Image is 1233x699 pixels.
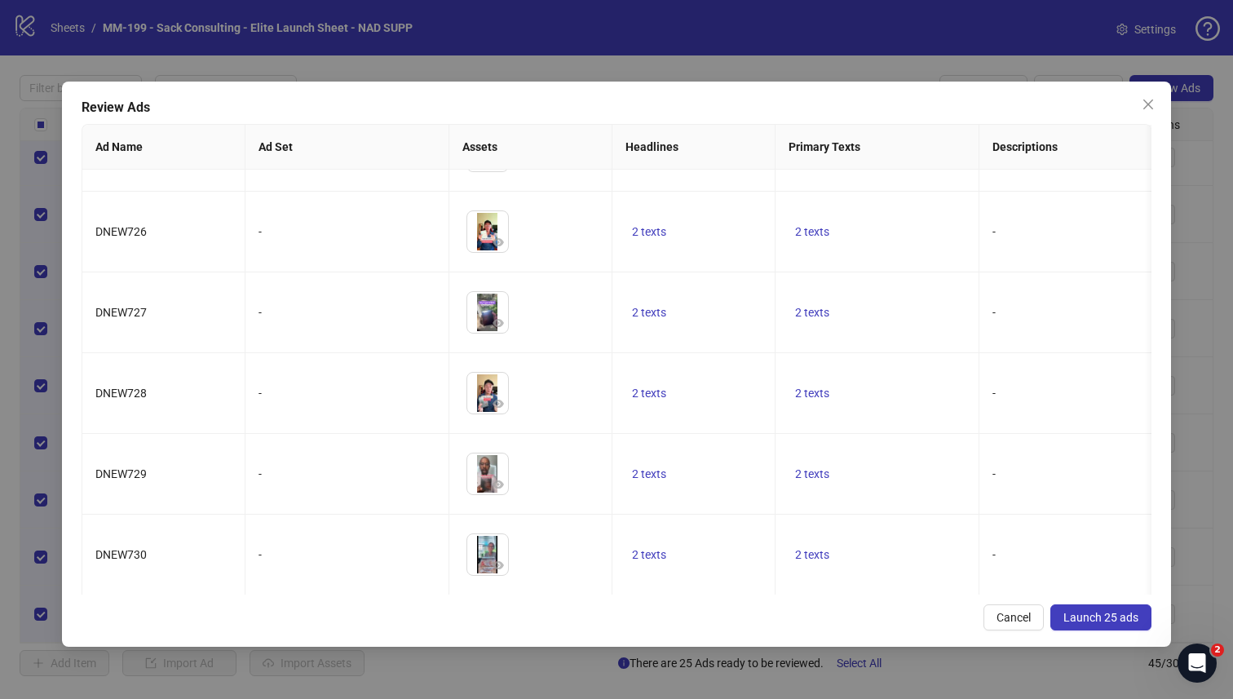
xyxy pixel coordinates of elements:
[467,292,508,333] img: Asset 1
[82,125,245,170] th: Ad Name
[632,225,666,238] span: 2 texts
[776,125,979,170] th: Primary Texts
[992,548,996,561] span: -
[488,232,508,252] button: Preview
[245,125,449,170] th: Ad Set
[795,548,829,561] span: 2 texts
[795,387,829,400] span: 2 texts
[1063,611,1138,624] span: Launch 25 ads
[992,467,996,480] span: -
[1135,91,1161,117] button: Close
[992,225,996,238] span: -
[467,534,508,575] img: Asset 1
[488,475,508,494] button: Preview
[95,225,147,238] span: DNEW726
[625,545,673,564] button: 2 texts
[625,222,673,241] button: 2 texts
[789,383,836,403] button: 2 texts
[992,306,996,319] span: -
[493,560,504,571] span: eye
[488,313,508,333] button: Preview
[1142,98,1155,111] span: close
[95,387,147,400] span: DNEW728
[795,467,829,480] span: 2 texts
[632,306,666,319] span: 2 texts
[488,394,508,414] button: Preview
[632,467,666,480] span: 2 texts
[983,604,1044,630] button: Cancel
[795,225,829,238] span: 2 texts
[95,548,147,561] span: DNEW730
[493,479,504,490] span: eye
[467,373,508,414] img: Asset 1
[789,464,836,484] button: 2 texts
[625,464,673,484] button: 2 texts
[1178,644,1217,683] iframe: Intercom live chat
[1211,644,1224,657] span: 2
[467,453,508,494] img: Asset 1
[625,383,673,403] button: 2 texts
[632,548,666,561] span: 2 texts
[259,384,435,402] div: -
[1050,604,1151,630] button: Launch 25 ads
[632,387,666,400] span: 2 texts
[449,125,612,170] th: Assets
[467,211,508,252] img: Asset 1
[259,303,435,321] div: -
[789,545,836,564] button: 2 texts
[493,398,504,409] span: eye
[493,317,504,329] span: eye
[625,303,673,322] button: 2 texts
[488,555,508,575] button: Preview
[82,98,1152,117] div: Review Ads
[992,387,996,400] span: -
[795,306,829,319] span: 2 texts
[789,222,836,241] button: 2 texts
[789,303,836,322] button: 2 texts
[612,125,776,170] th: Headlines
[493,237,504,248] span: eye
[997,611,1031,624] span: Cancel
[259,546,435,564] div: -
[259,465,435,483] div: -
[259,223,435,241] div: -
[979,125,1183,170] th: Descriptions
[95,306,147,319] span: DNEW727
[95,467,147,480] span: DNEW729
